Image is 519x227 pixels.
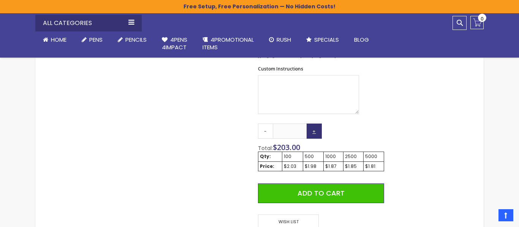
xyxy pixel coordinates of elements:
[277,142,300,152] span: 203.00
[260,153,271,160] strong: Qty:
[325,153,342,160] div: 1000
[35,31,74,48] a: Home
[162,36,187,51] span: 4Pens 4impact
[35,15,142,31] div: All Categories
[498,209,513,221] a: Top
[325,163,342,169] div: $1.87
[307,124,322,139] a: +
[261,31,299,48] a: Rush
[305,153,321,160] div: 500
[354,36,369,44] span: Blog
[51,36,66,44] span: Home
[277,36,291,44] span: Rush
[347,31,377,48] a: Blog
[125,36,147,44] span: Pencils
[365,163,383,169] div: $1.81
[345,153,362,160] div: 2500
[284,153,302,160] div: 100
[203,36,254,51] span: 4PROMOTIONAL ITEMS
[260,163,274,169] strong: Price:
[305,163,321,169] div: $1.98
[154,31,195,56] a: 4Pens4impact
[299,31,347,48] a: Specials
[89,36,103,44] span: Pens
[345,163,362,169] div: $1.85
[481,15,484,22] span: 0
[470,16,484,29] a: 0
[258,66,303,72] span: Custom Instructions
[314,36,339,44] span: Specials
[110,31,154,48] a: Pencils
[258,124,273,139] a: -
[74,31,110,48] a: Pens
[258,183,384,203] button: Add to Cart
[297,188,345,198] span: Add to Cart
[284,163,302,169] div: $2.03
[273,142,300,152] span: $
[365,153,383,160] div: 5000
[195,31,261,56] a: 4PROMOTIONALITEMS
[258,144,273,152] span: Total:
